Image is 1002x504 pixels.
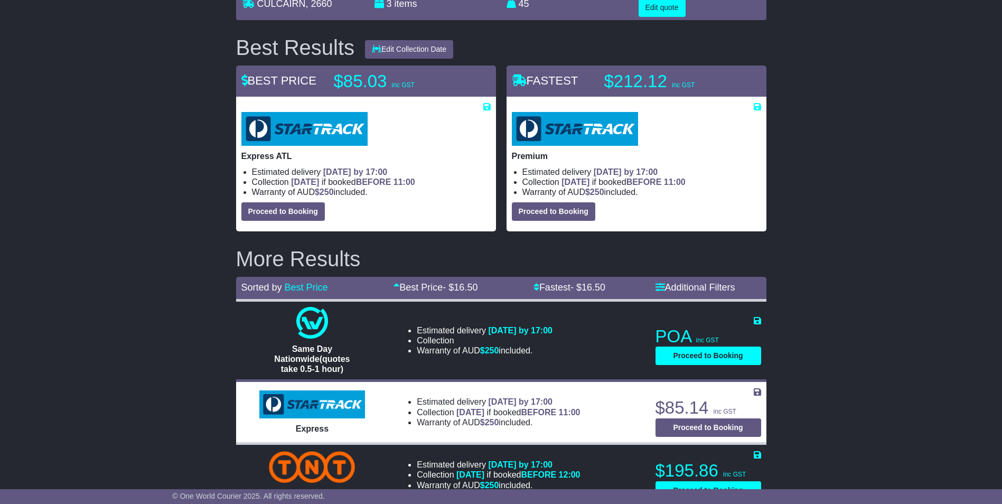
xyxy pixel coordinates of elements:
[274,344,350,374] span: Same Day Nationwide(quotes take 0.5-1 hour)
[585,188,604,197] span: $
[417,417,580,427] li: Warranty of AUD included.
[417,325,552,335] li: Estimated delivery
[456,408,484,417] span: [DATE]
[417,397,580,407] li: Estimated delivery
[480,346,499,355] span: $
[392,81,415,89] span: inc GST
[231,36,360,59] div: Best Results
[480,418,499,427] span: $
[655,460,761,481] p: $195.86
[570,282,605,293] span: - $
[315,188,334,197] span: $
[269,451,355,483] img: TNT Domestic: Road Express
[522,167,761,177] li: Estimated delivery
[241,151,491,161] p: Express ATL
[655,282,735,293] a: Additional Filters
[696,337,719,344] span: inc GST
[655,481,761,500] button: Proceed to Booking
[655,326,761,347] p: POA
[320,188,334,197] span: 250
[488,460,552,469] span: [DATE] by 17:00
[672,81,695,89] span: inc GST
[365,40,453,59] button: Edit Collection Date
[291,178,319,186] span: [DATE]
[241,282,282,293] span: Sorted by
[512,202,595,221] button: Proceed to Booking
[582,282,605,293] span: 16.50
[456,470,484,479] span: [DATE]
[488,326,552,335] span: [DATE] by 17:00
[561,178,685,186] span: if booked
[655,397,761,418] p: $85.14
[521,470,556,479] span: BEFORE
[259,390,365,419] img: StarTrack: Express
[296,307,328,339] img: One World Courier: Same Day Nationwide(quotes take 0.5-1 hour)
[604,71,736,92] p: $212.12
[417,335,552,346] li: Collection
[626,178,662,186] span: BEFORE
[334,71,466,92] p: $85.03
[241,74,316,87] span: BEST PRICE
[512,74,578,87] span: FASTEST
[456,470,580,479] span: if booked
[241,112,368,146] img: StarTrack: Express ATL
[394,178,415,186] span: 11:00
[561,178,589,186] span: [DATE]
[512,112,638,146] img: StarTrack: Premium
[417,470,580,480] li: Collection
[252,167,491,177] li: Estimated delivery
[285,282,328,293] a: Best Price
[522,187,761,197] li: Warranty of AUD included.
[454,282,477,293] span: 16.50
[252,187,491,197] li: Warranty of AUD included.
[488,397,552,406] span: [DATE] by 17:00
[485,418,499,427] span: 250
[559,470,580,479] span: 12:00
[417,480,580,490] li: Warranty of AUD included.
[417,460,580,470] li: Estimated delivery
[241,202,325,221] button: Proceed to Booking
[356,178,391,186] span: BEFORE
[394,282,477,293] a: Best Price- $16.50
[252,177,491,187] li: Collection
[594,167,658,176] span: [DATE] by 17:00
[590,188,604,197] span: 250
[172,492,325,500] span: © One World Courier 2025. All rights reserved.
[655,418,761,437] button: Proceed to Booking
[521,408,556,417] span: BEFORE
[714,408,736,415] span: inc GST
[443,282,477,293] span: - $
[296,424,329,433] span: Express
[559,408,580,417] span: 11:00
[485,346,499,355] span: 250
[291,178,415,186] span: if booked
[655,347,761,365] button: Proceed to Booking
[456,408,580,417] span: if booked
[480,481,499,490] span: $
[522,177,761,187] li: Collection
[664,178,686,186] span: 11:00
[533,282,605,293] a: Fastest- $16.50
[323,167,388,176] span: [DATE] by 17:00
[236,247,766,270] h2: More Results
[417,346,552,356] li: Warranty of AUD included.
[723,471,746,478] span: inc GST
[512,151,761,161] p: Premium
[417,407,580,417] li: Collection
[485,481,499,490] span: 250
